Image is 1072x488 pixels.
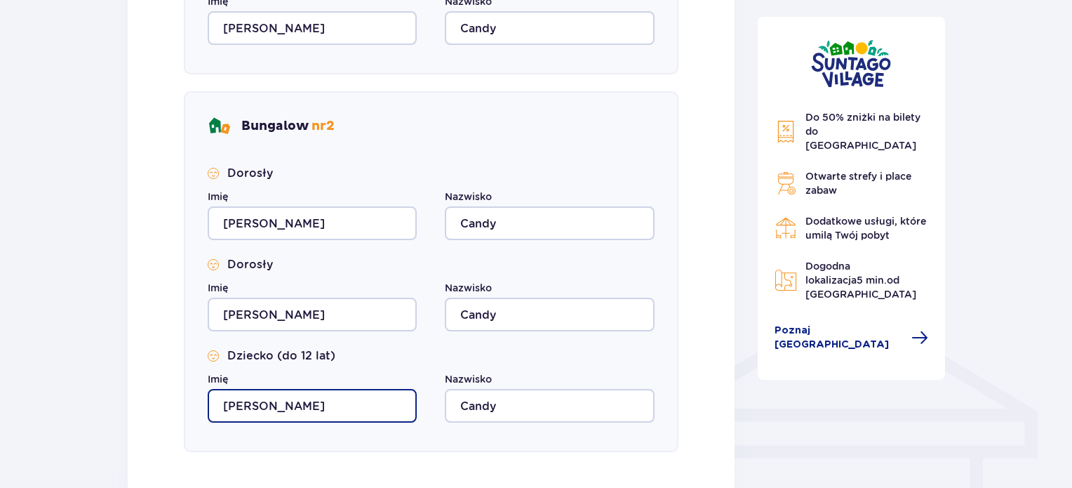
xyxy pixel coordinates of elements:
label: Imię [208,190,228,204]
img: Map Icon [775,269,797,291]
span: Dodatkowe usługi, które umilą Twój pobyt [805,216,926,241]
span: 5 min. [857,275,887,286]
p: Dorosły [227,166,273,181]
label: Nazwisko [445,190,492,204]
p: Bungalow [241,118,335,135]
input: Nazwisko [445,298,654,331]
span: Dogodna lokalizacja od [GEOGRAPHIC_DATA] [805,261,916,300]
img: Smile Icon [208,259,219,270]
input: Imię [208,206,417,240]
img: Grill Icon [775,172,797,194]
span: nr 2 [311,118,335,134]
label: Imię [208,372,228,386]
p: Dorosły [227,257,273,272]
input: Imię [208,389,417,423]
label: Imię [208,281,228,295]
img: Smile Icon [208,168,219,179]
input: Imię [208,298,417,331]
input: Nazwisko [445,389,654,423]
label: Nazwisko [445,372,492,386]
input: Nazwisko [445,11,654,45]
a: Poznaj [GEOGRAPHIC_DATA] [775,324,929,352]
span: Poznaj [GEOGRAPHIC_DATA] [775,324,904,352]
span: Otwarte strefy i place zabaw [805,171,911,196]
p: Dziecko (do 12 lat) [227,348,335,364]
label: Nazwisko [445,281,492,295]
img: bungalows Icon [208,115,230,138]
img: Suntago Village [811,39,891,88]
span: Do 50% zniżki na bilety do [GEOGRAPHIC_DATA] [805,112,920,151]
img: Restaurant Icon [775,217,797,239]
input: Imię [208,11,417,45]
input: Nazwisko [445,206,654,240]
img: Discount Icon [775,120,797,143]
img: Smile Icon [208,350,219,362]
